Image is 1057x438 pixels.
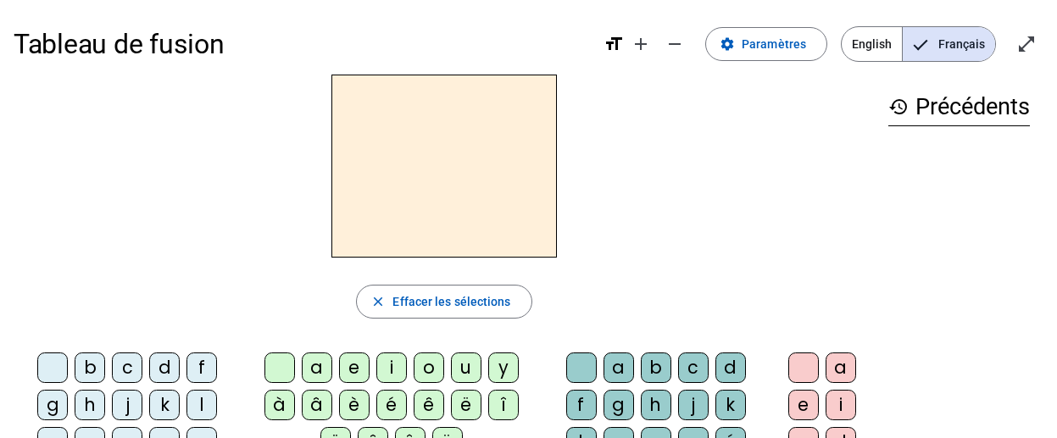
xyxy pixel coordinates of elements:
span: Français [903,27,995,61]
div: â [302,390,332,420]
div: i [826,390,856,420]
div: h [75,390,105,420]
div: j [112,390,142,420]
div: e [788,390,819,420]
div: b [75,352,105,383]
div: ë [451,390,481,420]
mat-button-toggle-group: Language selection [841,26,996,62]
div: y [488,352,519,383]
button: Effacer les sélections [356,285,531,319]
div: è [339,390,370,420]
mat-icon: add [631,34,651,54]
button: Paramètres [705,27,827,61]
div: ê [414,390,444,420]
div: a [302,352,332,383]
div: l [186,390,217,420]
div: i [376,352,407,383]
div: g [604,390,634,420]
mat-icon: settings [720,36,735,52]
div: a [604,352,634,383]
button: Diminuer la taille de la police [658,27,692,61]
button: Augmenter la taille de la police [624,27,658,61]
span: Effacer les sélections [392,291,510,312]
div: à [264,390,295,420]
div: b [641,352,671,383]
div: u [451,352,481,383]
span: English [842,27,902,61]
div: c [678,352,709,383]
div: j [678,390,709,420]
div: k [715,390,746,420]
mat-icon: history [888,97,909,117]
mat-icon: remove [665,34,685,54]
div: f [186,352,217,383]
div: î [488,390,519,420]
div: f [566,390,597,420]
span: Paramètres [742,34,806,54]
h1: Tableau de fusion [14,17,590,71]
div: d [149,352,180,383]
div: g [37,390,68,420]
h3: Précédents [888,88,1030,126]
mat-icon: format_size [604,34,624,54]
div: c [112,352,142,383]
mat-icon: close [370,294,386,309]
div: e [339,352,370,383]
mat-icon: open_in_full [1016,34,1037,54]
div: h [641,390,671,420]
button: Entrer en plein écran [1010,27,1043,61]
div: d [715,352,746,383]
div: o [414,352,444,383]
div: a [826,352,856,383]
div: é [376,390,407,420]
div: k [149,390,180,420]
